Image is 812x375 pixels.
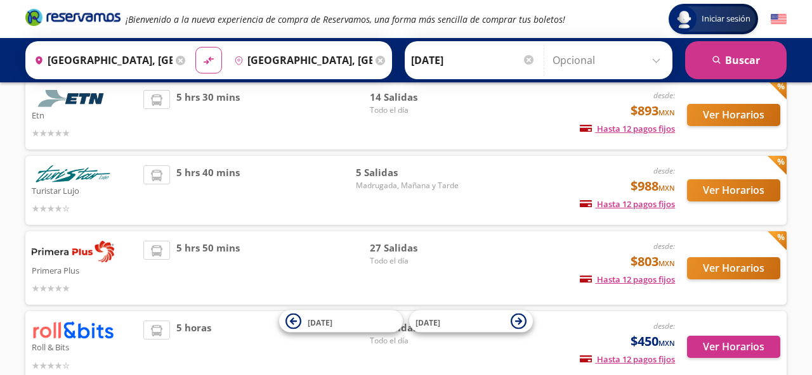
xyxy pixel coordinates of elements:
span: Todo el día [370,255,459,267]
span: 5 hrs 40 mins [176,165,240,215]
span: Hasta 12 pagos fijos [580,353,675,365]
button: English [771,11,787,27]
img: Roll & Bits [32,321,114,339]
span: [DATE] [308,317,332,327]
span: Todo el día [370,105,459,116]
span: $988 [631,177,675,196]
input: Buscar Destino [229,44,372,76]
img: Etn [32,90,114,107]
small: MXN [658,108,675,117]
span: 5 Salidas [356,165,459,180]
span: $803 [631,252,675,271]
button: Ver Horarios [687,179,780,201]
em: desde: [653,90,675,101]
span: Hasta 12 pagos fijos [580,274,675,285]
em: desde: [653,321,675,331]
span: Madrugada, Mañana y Tarde [356,180,459,191]
button: Ver Horarios [687,104,780,126]
span: 5 hrs 50 mins [176,241,240,295]
p: Roll & Bits [32,339,137,354]
em: ¡Bienvenido a la nueva experiencia de compra de Reservamos, una forma más sencilla de comprar tus... [126,13,565,25]
em: desde: [653,165,675,176]
p: Turistar Lujo [32,182,137,198]
span: 27 Salidas [370,241,459,255]
input: Elegir Fecha [411,44,535,76]
p: Etn [32,107,137,122]
span: Hasta 12 pagos fijos [580,198,675,210]
em: desde: [653,241,675,251]
span: 5 hrs 30 mins [176,90,240,140]
small: MXN [658,183,675,193]
button: [DATE] [409,310,533,333]
input: Buscar Origen [29,44,173,76]
span: $893 [631,101,675,120]
small: MXN [658,258,675,268]
i: Brand Logo [25,8,121,27]
span: [DATE] [416,317,440,327]
img: Turistar Lujo [32,165,114,182]
span: $450 [631,332,675,351]
a: Brand Logo [25,8,121,30]
img: Primera Plus [32,241,114,262]
span: Todo el día [370,335,459,346]
button: Ver Horarios [687,336,780,358]
span: Iniciar sesión [697,13,756,25]
span: Hasta 12 pagos fijos [580,123,675,134]
input: Opcional [553,44,666,76]
span: 5 horas [176,321,211,372]
small: MXN [658,338,675,348]
span: 14 Salidas [370,90,459,105]
button: Buscar [685,41,787,79]
button: Ver Horarios [687,257,780,279]
p: Primera Plus [32,262,137,277]
button: [DATE] [279,310,403,333]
